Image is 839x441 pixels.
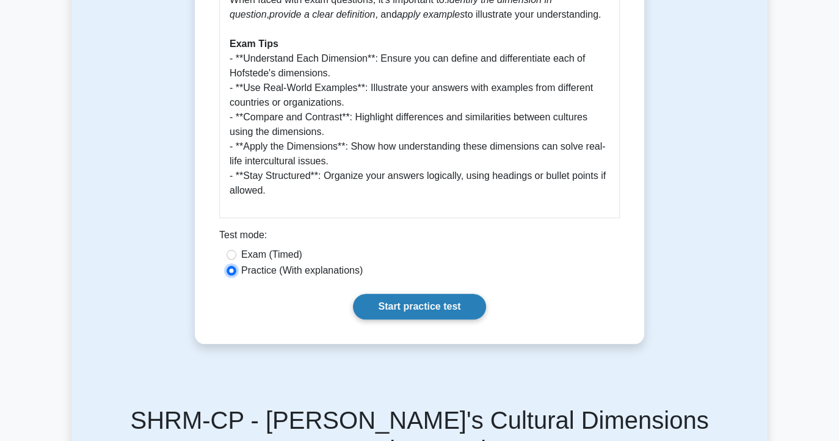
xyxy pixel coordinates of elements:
[230,38,278,49] b: Exam Tips
[241,247,302,262] label: Exam (Timed)
[269,9,375,20] i: provide a clear definition
[241,263,363,278] label: Practice (With explanations)
[353,294,485,319] a: Start practice test
[397,9,465,20] i: apply examples
[219,228,620,247] div: Test mode:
